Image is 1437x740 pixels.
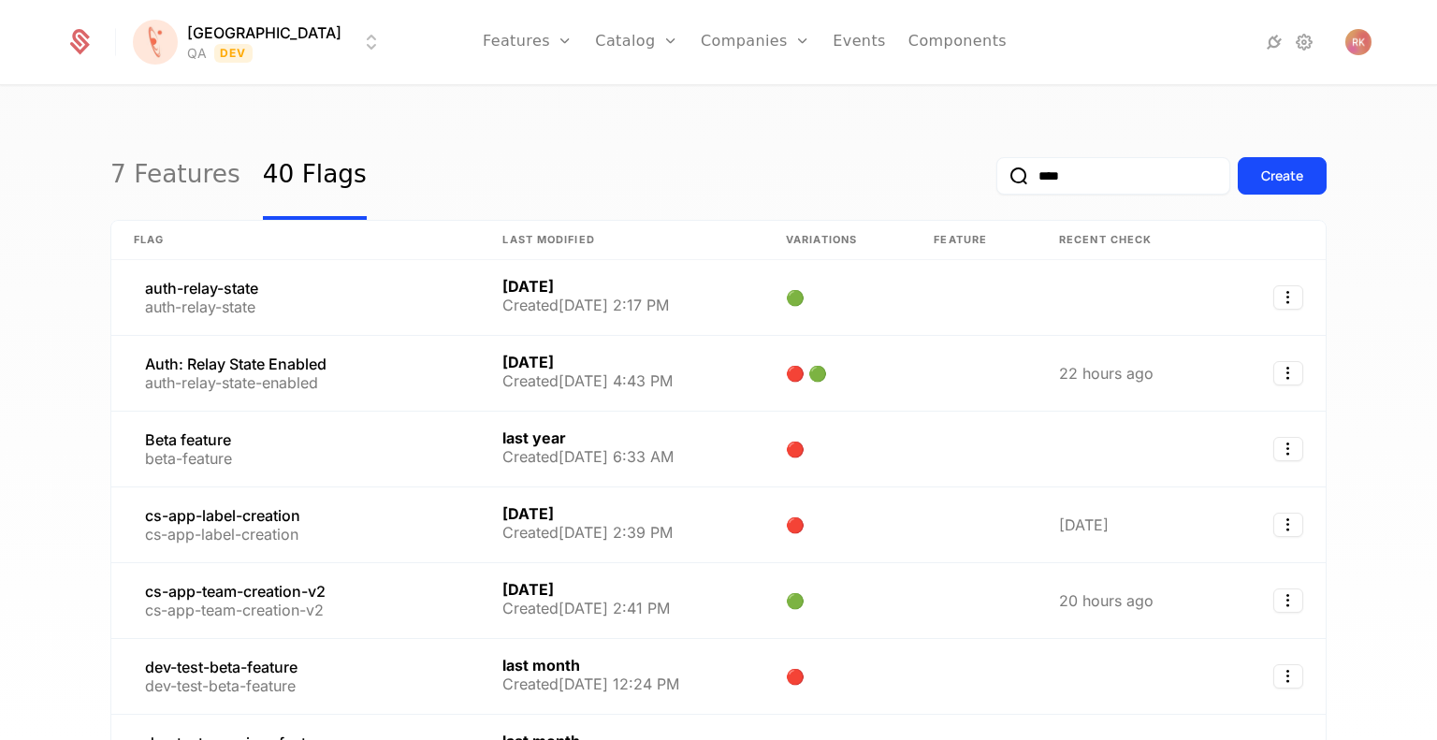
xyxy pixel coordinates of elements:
[138,22,383,63] button: Select environment
[1273,664,1303,689] button: Select action
[1238,157,1327,195] button: Create
[263,132,367,220] a: 40 Flags
[1273,285,1303,310] button: Select action
[1293,31,1315,53] a: Settings
[480,221,763,260] th: Last Modified
[763,221,911,260] th: Variations
[111,221,480,260] th: Flag
[214,44,253,63] span: Dev
[1261,167,1303,185] div: Create
[1273,437,1303,461] button: Select action
[187,44,207,63] div: QA
[187,22,341,44] span: [GEOGRAPHIC_DATA]
[1345,29,1372,55] img: Radoslav Kolaric
[1273,513,1303,537] button: Select action
[1273,588,1303,613] button: Select action
[1273,361,1303,385] button: Select action
[1263,31,1285,53] a: Integrations
[911,221,1037,260] th: Feature
[133,20,178,65] img: Florence
[1345,29,1372,55] button: Open user button
[110,132,240,220] a: 7 Features
[1037,221,1230,260] th: Recent check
